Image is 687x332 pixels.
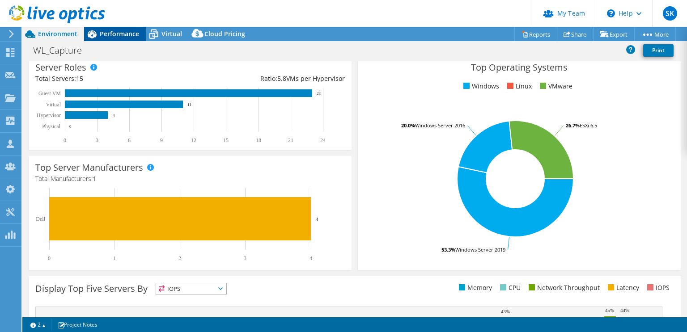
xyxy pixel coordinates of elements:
[37,112,61,118] text: Hypervisor
[455,246,505,253] tspan: Windows Server 2019
[277,74,286,83] span: 5.8
[634,27,676,41] a: More
[365,63,674,72] h3: Top Operating Systems
[35,163,143,172] h3: Top Server Manufacturers
[35,63,86,72] h3: Server Roles
[645,283,670,293] li: IOPS
[441,246,455,253] tspan: 53.3%
[514,27,557,41] a: Reports
[35,174,345,184] h4: Total Manufacturers:
[557,27,594,41] a: Share
[161,29,182,38] span: Virtual
[593,27,635,41] a: Export
[178,255,181,261] text: 2
[113,113,115,118] text: 4
[42,123,60,130] text: Physical
[526,283,600,293] li: Network Throughput
[538,81,572,91] li: VMware
[36,216,45,222] text: Dell
[605,307,614,313] text: 45%
[29,46,96,55] h1: WL_Capture
[64,137,66,143] text: 0
[244,255,246,261] text: 3
[100,29,139,38] span: Performance
[317,91,321,96] text: 23
[204,29,245,38] span: Cloud Pricing
[160,137,163,143] text: 9
[191,137,196,143] text: 12
[461,81,499,91] li: Windows
[505,81,532,91] li: Linux
[606,283,639,293] li: Latency
[310,255,312,261] text: 4
[415,122,465,129] tspan: Windows Server 2016
[223,137,229,143] text: 15
[76,74,83,83] span: 15
[187,102,191,107] text: 11
[498,283,521,293] li: CPU
[128,137,131,143] text: 6
[457,283,492,293] li: Memory
[113,255,116,261] text: 1
[316,216,318,222] text: 4
[96,137,98,143] text: 3
[643,44,674,57] a: Print
[663,6,677,21] span: SK
[566,122,580,129] tspan: 26.7%
[320,137,326,143] text: 24
[620,307,629,313] text: 44%
[607,9,615,17] svg: \n
[35,74,190,84] div: Total Servers:
[24,319,52,330] a: 2
[51,319,104,330] a: Project Notes
[288,137,293,143] text: 21
[38,90,61,97] text: Guest VM
[256,137,261,143] text: 18
[501,309,510,314] text: 43%
[401,122,415,129] tspan: 20.0%
[38,29,77,38] span: Environment
[48,255,51,261] text: 0
[156,283,226,294] span: IOPS
[580,122,597,129] tspan: ESXi 6.5
[69,124,72,129] text: 0
[190,74,345,84] div: Ratio: VMs per Hypervisor
[93,174,96,183] span: 1
[46,101,61,108] text: Virtual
